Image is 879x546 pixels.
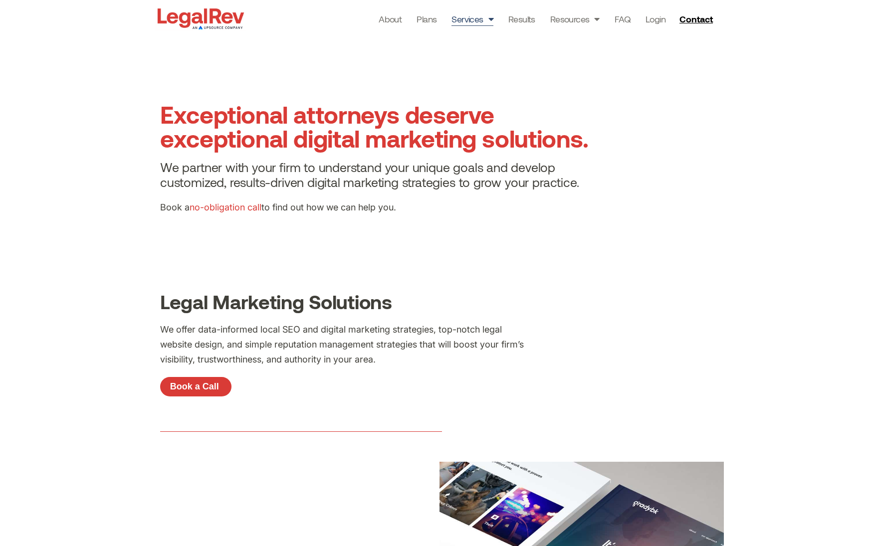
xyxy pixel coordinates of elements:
[615,12,631,26] a: FAQ
[451,12,493,26] a: Services
[160,160,605,190] h4: We partner with your firm to understand your unique goals and develop customized, results-driven ...
[160,292,719,312] h2: Legal Marketing Solutions
[679,14,713,23] span: Contact
[646,12,665,26] a: Login
[160,102,605,150] h1: Exceptional attorneys deserve exceptional digital marketing solutions.
[675,11,719,27] a: Contact
[170,382,219,391] span: Book a Call
[190,202,261,212] a: no-obligation call
[160,377,231,397] a: Book a Call
[550,12,600,26] a: Resources
[160,322,524,367] p: We offer data-informed local SEO and digital marketing strategies, top-notch legal website design...
[160,200,605,215] p: Book a to find out how we can help you.​
[379,12,665,26] nav: Menu
[379,12,402,26] a: About
[417,12,437,26] a: Plans
[508,12,535,26] a: Results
